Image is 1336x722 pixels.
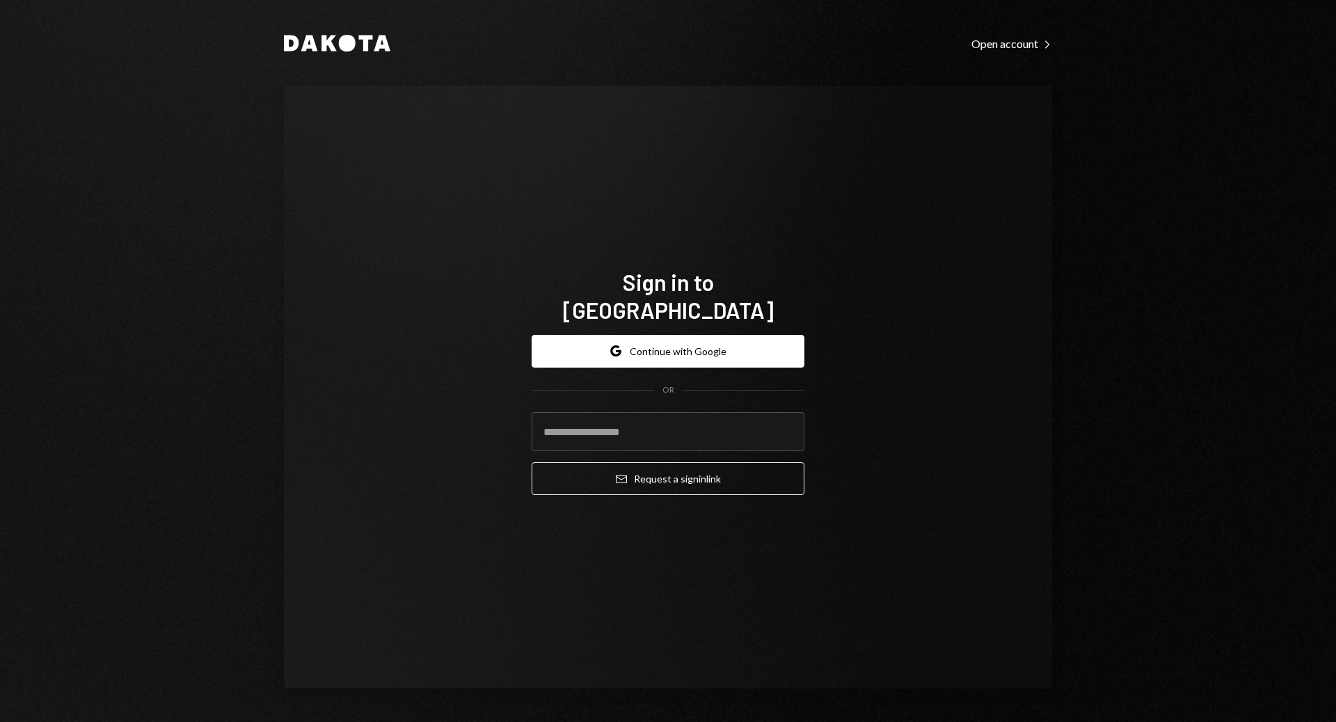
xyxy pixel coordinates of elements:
h1: Sign in to [GEOGRAPHIC_DATA] [532,268,804,324]
div: OR [662,384,674,396]
div: Open account [971,37,1052,51]
button: Request a signinlink [532,462,804,495]
a: Open account [971,36,1052,51]
button: Continue with Google [532,335,804,368]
